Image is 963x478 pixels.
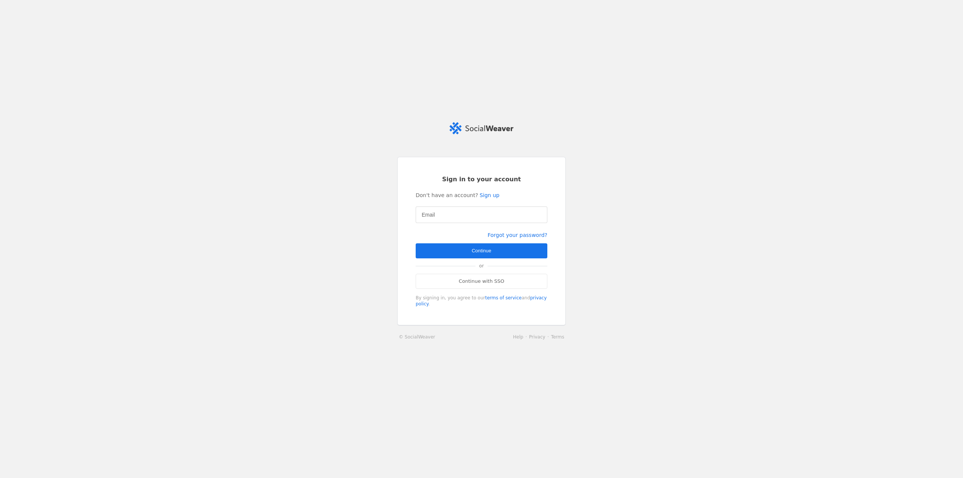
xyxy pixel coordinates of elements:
[551,334,564,340] a: Terms
[416,191,478,199] span: Don't have an account?
[488,232,547,238] a: Forgot your password?
[513,334,523,340] a: Help
[422,210,541,219] input: Email
[422,210,435,219] mat-label: Email
[485,295,522,300] a: terms of service
[472,247,491,255] span: Continue
[416,295,547,307] a: privacy policy
[442,175,521,184] span: Sign in to your account
[416,243,547,258] button: Continue
[399,333,435,341] a: © SocialWeaver
[480,191,500,199] a: Sign up
[529,334,545,340] a: Privacy
[545,333,551,341] li: ·
[416,295,547,307] div: By signing in, you agree to our and .
[475,258,488,273] span: or
[523,333,529,341] li: ·
[416,274,547,289] a: Continue with SSO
